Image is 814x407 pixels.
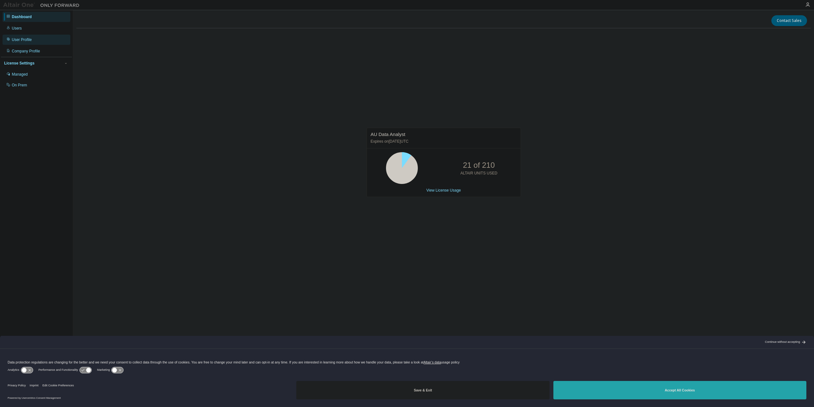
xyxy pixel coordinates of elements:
span: AU Data Analyst [371,132,405,137]
div: Dashboard [12,14,32,19]
div: User Profile [12,37,32,42]
p: 21 of 210 [463,160,495,171]
div: Managed [12,72,28,77]
p: Expires on [DATE] UTC [371,139,515,144]
img: Altair One [3,2,83,8]
div: Users [12,26,22,31]
div: License Settings [4,61,34,66]
div: Company Profile [12,49,40,54]
button: Contact Sales [771,15,807,26]
div: On Prem [12,83,27,88]
a: View License Usage [426,188,461,193]
p: ALTAIR UNITS USED [460,171,497,176]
